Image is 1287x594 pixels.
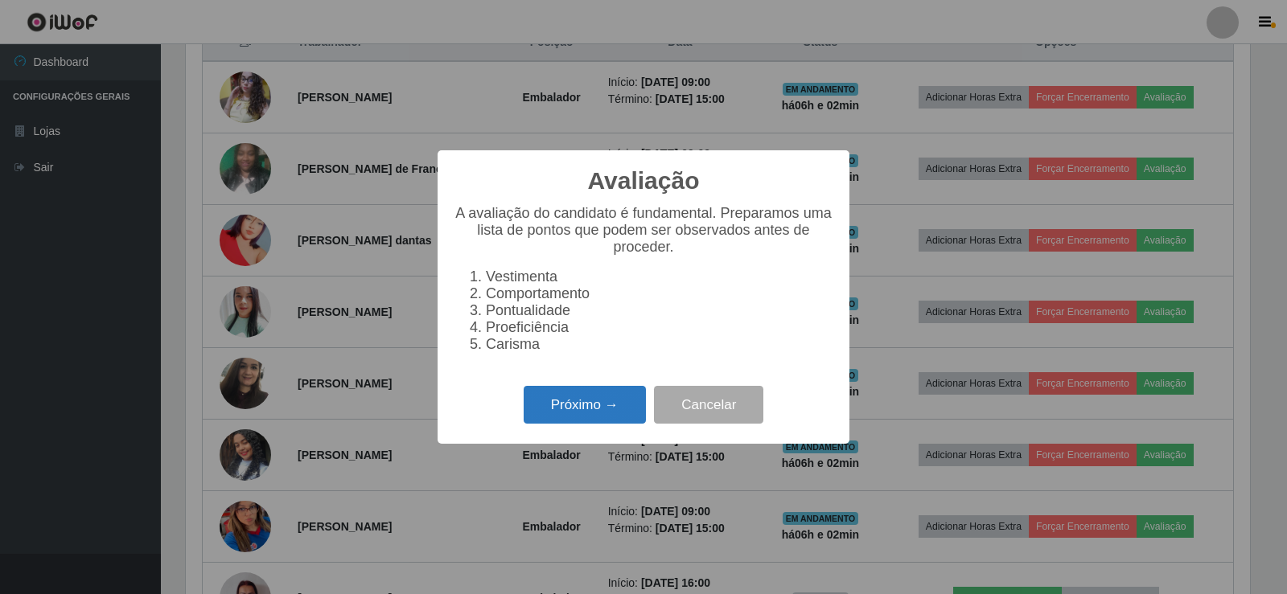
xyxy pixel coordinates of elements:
h2: Avaliação [588,166,700,195]
li: Carisma [486,336,833,353]
li: Vestimenta [486,268,833,285]
p: A avaliação do candidato é fundamental. Preparamos uma lista de pontos que podem ser observados a... [454,205,833,256]
li: Pontualidade [486,302,833,319]
button: Cancelar [654,386,763,424]
li: Comportamento [486,285,833,302]
button: Próximo → [524,386,646,424]
li: Proeficiência [486,319,833,336]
